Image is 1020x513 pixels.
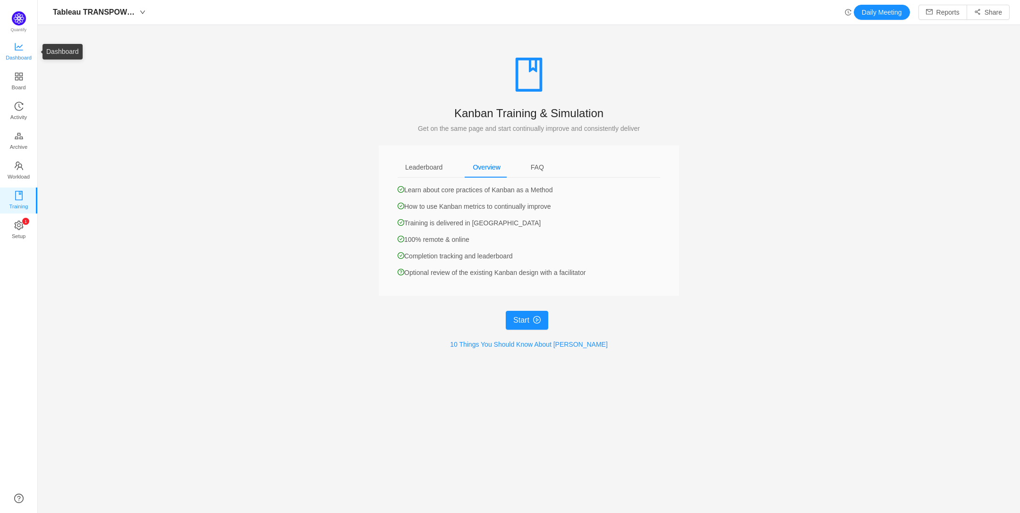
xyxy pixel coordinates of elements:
a: Workload [14,162,24,180]
i: icon: check-circle [398,186,404,193]
i: icon: line-chart [14,42,24,51]
a: icon: settingSetup [14,221,24,240]
div: Leaderboard [398,157,450,178]
i: icon: team [14,161,24,171]
span: Dashboard [6,48,32,67]
div: Overview [465,157,508,178]
i: icon: history [14,102,24,111]
button: Daily Meeting [854,5,910,20]
div: Kanban Training & Simulation [379,103,679,123]
a: icon: question-circle [14,494,24,503]
span: Tableau TRANSPOWKF [53,5,137,20]
div: FAQ [523,157,552,178]
i: icon: book [512,58,546,92]
i: icon: book [14,191,24,200]
img: Quantify [12,11,26,26]
span: Activity [10,108,27,127]
span: Setup [12,227,25,246]
a: Board [14,72,24,91]
sup: 1 [22,218,29,225]
a: 10 Things You Should Know About [PERSON_NAME] [450,341,608,348]
a: Training [14,191,24,210]
a: Activity [14,102,24,121]
i: icon: appstore [14,72,24,81]
p: 100% remote & online [398,235,660,245]
i: icon: gold [14,131,24,141]
i: icon: check-circle [398,203,404,209]
p: Learn about core practices of Kanban as a Method [398,185,660,195]
button: Starticon: play-circle [506,311,548,330]
i: icon: history [845,9,851,16]
i: icon: question-circle [398,269,404,275]
i: icon: down [140,9,145,15]
div: Get on the same page and start continually improve and consistently deliver [379,123,679,134]
span: Training [9,197,28,216]
p: Optional review of the existing Kanban design with a facilitator [398,268,660,278]
a: Dashboard [14,43,24,61]
p: 1 [24,218,26,225]
span: Board [12,78,26,97]
button: icon: share-altShare [967,5,1010,20]
i: icon: check-circle [398,219,404,226]
p: Completion tracking and leaderboard [398,251,660,261]
p: Training is delivered in [GEOGRAPHIC_DATA] [398,218,660,228]
i: icon: check-circle [398,236,404,242]
i: icon: check-circle [398,252,404,259]
a: Archive [14,132,24,151]
span: Archive [10,137,27,156]
span: Quantify [11,27,27,32]
p: How to use Kanban metrics to continually improve [398,202,660,212]
i: icon: setting [14,221,24,230]
span: Workload [8,167,30,186]
button: icon: mailReports [918,5,967,20]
